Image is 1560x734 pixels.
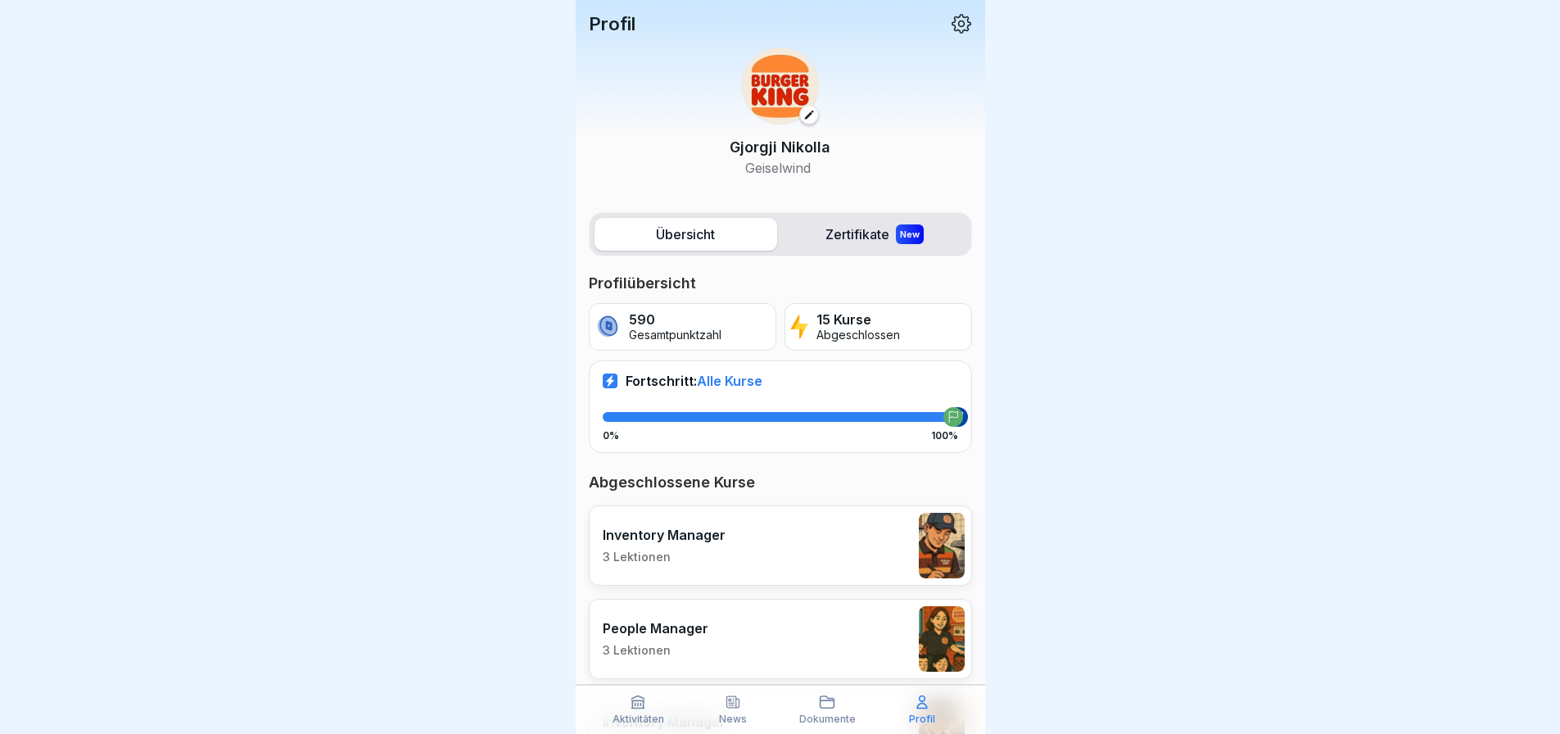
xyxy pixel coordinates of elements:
[896,224,924,244] div: New
[595,218,777,251] label: Übersicht
[589,599,972,679] a: People Manager3 Lektionen
[595,313,622,341] img: coin.svg
[629,328,721,342] p: Gesamtpunktzahl
[799,714,856,725] p: Dokumente
[613,714,664,725] p: Aktivitäten
[742,48,819,125] img: w2f18lwxr3adf3talrpwf6id.png
[589,274,972,293] p: Profilübersicht
[919,513,965,578] img: o1h5p6rcnzw0lu1jns37xjxx.png
[919,606,965,672] img: xc3x9m9uz5qfs93t7kmvoxs4.png
[730,136,830,158] p: Gjorgji Nikolla
[589,473,972,492] p: Abgeschlossene Kurse
[603,643,708,658] p: 3 Lektionen
[784,218,966,251] label: Zertifikate
[816,312,900,328] p: 15 Kurse
[909,714,935,725] p: Profil
[730,158,830,178] p: Geiselwind
[603,550,726,564] p: 3 Lektionen
[816,328,900,342] p: Abgeschlossen
[589,13,635,34] p: Profil
[603,430,619,442] p: 0%
[931,430,958,442] p: 100%
[697,373,762,389] span: Alle Kurse
[603,527,726,543] p: Inventory Manager
[589,505,972,586] a: Inventory Manager3 Lektionen
[629,312,721,328] p: 590
[603,620,708,637] p: People Manager
[719,714,747,725] p: News
[790,313,809,341] img: lightning.svg
[626,373,762,389] p: Fortschritt:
